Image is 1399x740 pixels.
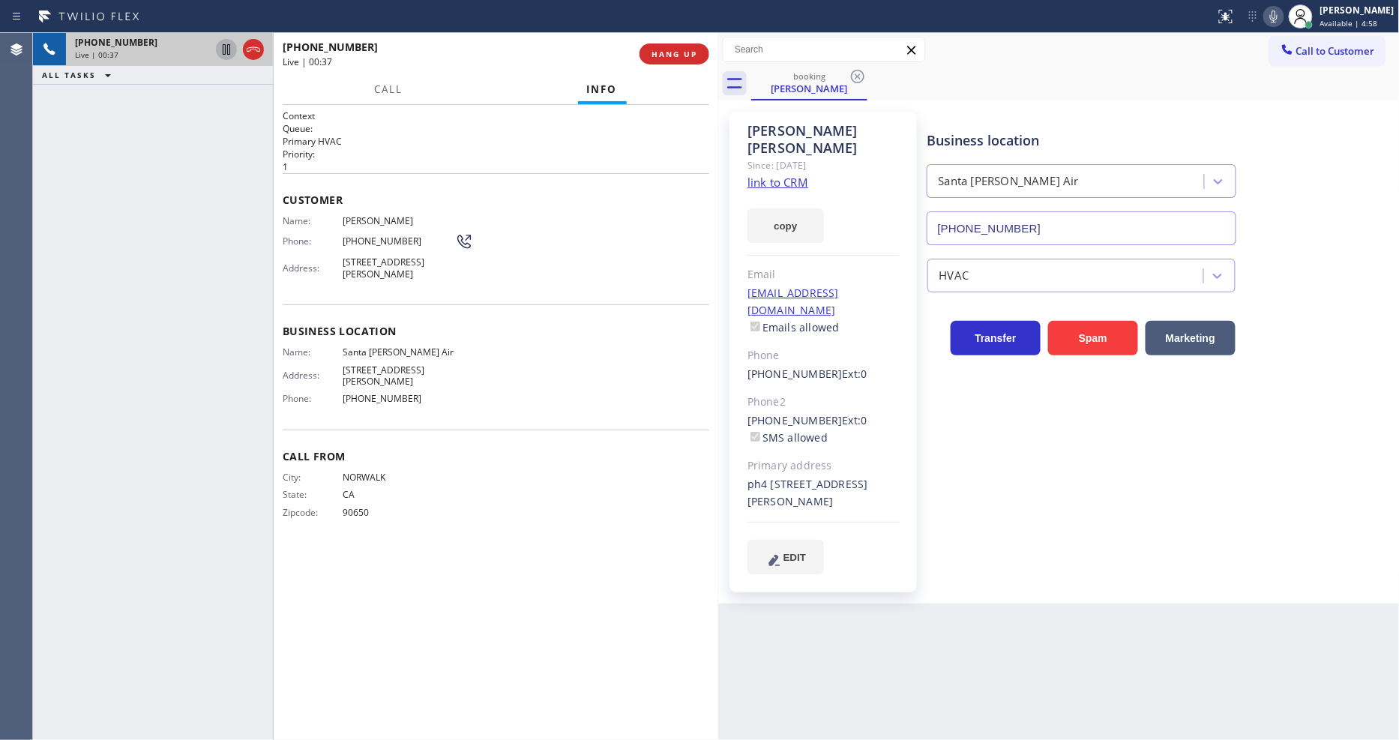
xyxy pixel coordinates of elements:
div: ph4 [STREET_ADDRESS][PERSON_NAME] [747,476,900,511]
span: Santa [PERSON_NAME] Air [343,346,455,358]
button: Call to Customer [1270,37,1385,65]
div: [PERSON_NAME] [753,82,866,95]
input: Search [723,37,924,61]
span: Call From [283,449,709,463]
input: SMS allowed [750,432,760,442]
div: Business location [927,130,1236,151]
label: SMS allowed [747,430,828,445]
span: [PERSON_NAME] [343,215,455,226]
span: [PHONE_NUMBER] [343,393,455,404]
p: Primary HVAC [283,135,709,148]
button: Hold Customer [216,39,237,60]
span: Name: [283,215,343,226]
div: Email [747,266,900,283]
h1: Context [283,109,709,122]
span: Available | 4:58 [1320,18,1378,28]
span: [PHONE_NUMBER] [343,235,455,247]
div: booking [753,70,866,82]
span: Business location [283,324,709,338]
a: link to CRM [747,175,808,190]
span: Address: [283,262,343,274]
div: Primary address [747,457,900,475]
span: [PHONE_NUMBER] [283,40,378,54]
button: Transfer [951,321,1041,355]
span: Live | 00:37 [283,55,332,68]
input: Phone Number [927,211,1236,245]
button: EDIT [747,540,824,574]
div: Nathan Chen [753,67,866,99]
span: [STREET_ADDRESS][PERSON_NAME] [343,364,455,388]
h2: Queue: [283,122,709,135]
a: [PHONE_NUMBER] [747,367,843,381]
input: Emails allowed [750,322,760,331]
span: Name: [283,346,343,358]
span: Address: [283,370,343,381]
span: EDIT [783,552,806,563]
span: Zipcode: [283,507,343,518]
span: State: [283,489,343,500]
button: Mute [1263,6,1284,27]
div: Since: [DATE] [747,157,900,174]
div: [PERSON_NAME] [PERSON_NAME] [747,122,900,157]
a: [PHONE_NUMBER] [747,413,843,427]
button: Spam [1048,321,1138,355]
h2: Priority: [283,148,709,160]
span: Phone: [283,393,343,404]
span: NORWALK [343,472,455,483]
span: Ext: 0 [843,413,867,427]
span: [PHONE_NUMBER] [75,36,157,49]
span: City: [283,472,343,483]
div: [PERSON_NAME] [1320,4,1395,16]
span: Ext: 0 [843,367,867,381]
span: [STREET_ADDRESS][PERSON_NAME] [343,256,455,280]
a: [EMAIL_ADDRESS][DOMAIN_NAME] [747,286,839,317]
span: Customer [283,193,709,207]
div: Phone [747,347,900,364]
button: Call [366,75,412,104]
span: Live | 00:37 [75,49,118,60]
button: ALL TASKS [33,66,126,84]
button: copy [747,208,824,243]
button: Info [578,75,627,104]
span: HANG UP [652,49,697,59]
span: Call to Customer [1296,44,1375,58]
button: Marketing [1146,321,1236,355]
span: 90650 [343,507,455,518]
span: ALL TASKS [42,70,96,80]
div: HVAC [939,267,969,284]
span: Phone: [283,235,343,247]
div: Santa [PERSON_NAME] Air [939,173,1080,190]
button: Hang up [243,39,264,60]
label: Emails allowed [747,320,840,334]
p: 1 [283,160,709,173]
span: Call [375,82,403,96]
div: Phone2 [747,394,900,411]
button: HANG UP [640,43,709,64]
span: CA [343,489,455,500]
span: Info [587,82,618,96]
